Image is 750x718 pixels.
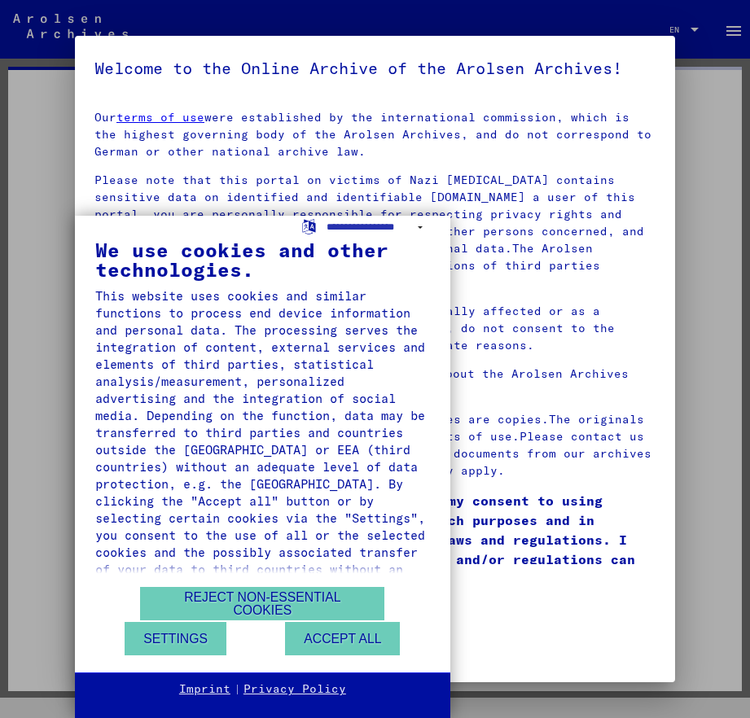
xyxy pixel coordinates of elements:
[125,622,226,655] button: Settings
[140,587,384,620] button: Reject non-essential cookies
[285,622,400,655] button: Accept all
[95,240,430,279] div: We use cookies and other technologies.
[95,287,430,595] div: This website uses cookies and similar functions to process end device information and personal da...
[179,681,230,698] a: Imprint
[243,681,346,698] a: Privacy Policy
